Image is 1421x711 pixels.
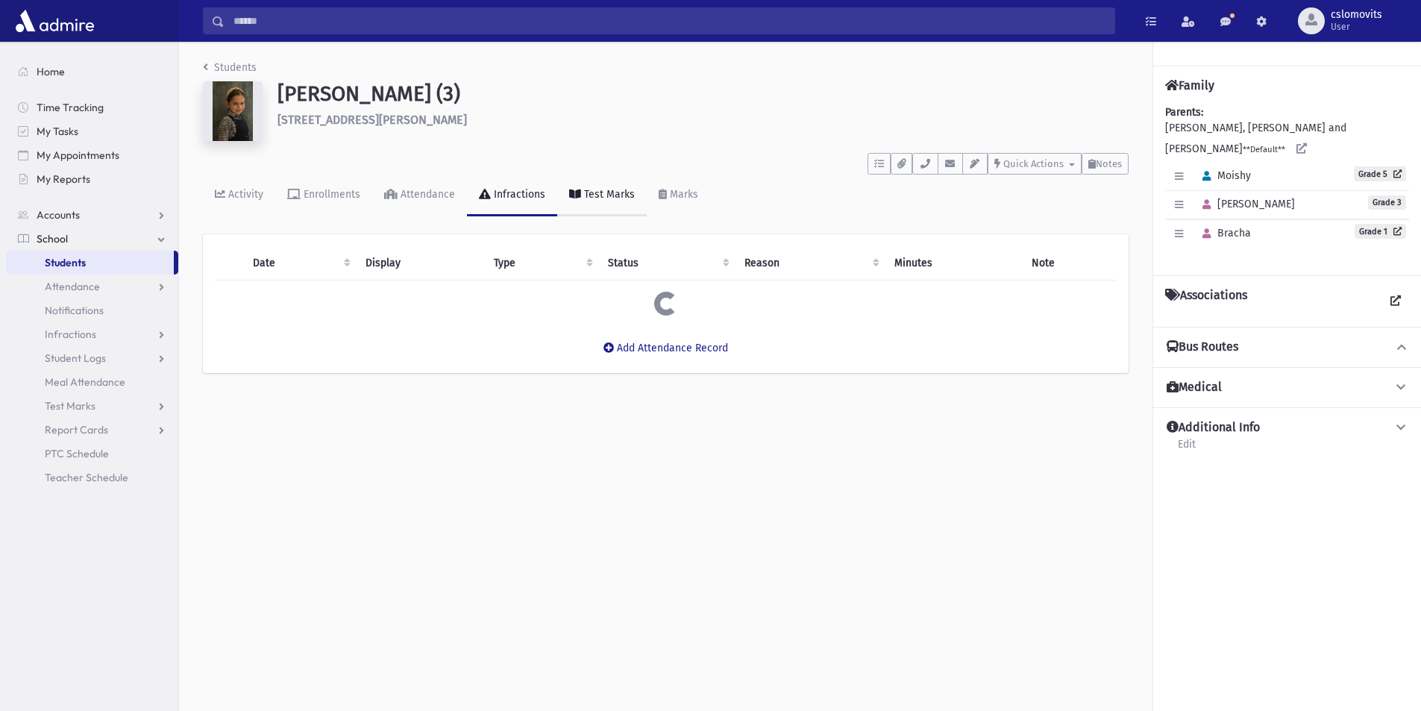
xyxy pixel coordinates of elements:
[37,172,90,186] span: My Reports
[37,148,119,162] span: My Appointments
[988,153,1082,175] button: Quick Actions
[6,322,178,346] a: Infractions
[1177,436,1196,463] a: Edit
[885,246,1023,281] th: Minutes
[1196,227,1251,239] span: Bracha
[277,81,1129,107] h1: [PERSON_NAME] (3)
[45,399,95,413] span: Test Marks
[599,246,735,281] th: Status
[6,143,178,167] a: My Appointments
[45,351,106,365] span: Student Logs
[6,227,178,251] a: School
[1082,153,1129,175] button: Notes
[1196,198,1295,210] span: [PERSON_NAME]
[594,334,738,361] button: Add Attendance Record
[372,175,467,216] a: Attendance
[6,346,178,370] a: Student Logs
[6,167,178,191] a: My Reports
[1165,420,1409,436] button: Additional Info
[1003,158,1064,169] span: Quick Actions
[275,175,372,216] a: Enrollments
[37,65,65,78] span: Home
[6,203,178,227] a: Accounts
[37,232,68,245] span: School
[467,175,557,216] a: Infractions
[6,60,178,84] a: Home
[244,246,357,281] th: Date
[12,6,98,36] img: AdmirePro
[6,418,178,442] a: Report Cards
[225,188,263,201] div: Activity
[581,188,635,201] div: Test Marks
[485,246,599,281] th: Type
[45,471,128,484] span: Teacher Schedule
[6,95,178,119] a: Time Tracking
[37,101,104,114] span: Time Tracking
[37,125,78,138] span: My Tasks
[45,304,104,317] span: Notifications
[277,113,1129,127] h6: [STREET_ADDRESS][PERSON_NAME]
[6,275,178,298] a: Attendance
[557,175,647,216] a: Test Marks
[6,442,178,466] a: PTC Schedule
[6,370,178,394] a: Meal Attendance
[1165,104,1409,263] div: [PERSON_NAME], [PERSON_NAME] and [PERSON_NAME]
[225,7,1114,34] input: Search
[398,188,455,201] div: Attendance
[1368,195,1406,210] span: Grade 3
[1165,106,1203,119] b: Parents:
[203,60,257,81] nav: breadcrumb
[667,188,698,201] div: Marks
[1167,380,1222,395] h4: Medical
[1167,420,1260,436] h4: Additional Info
[6,466,178,489] a: Teacher Schedule
[203,175,275,216] a: Activity
[1165,288,1247,315] h4: Associations
[37,208,80,222] span: Accounts
[45,447,109,460] span: PTC Schedule
[1165,380,1409,395] button: Medical
[6,394,178,418] a: Test Marks
[1165,339,1409,355] button: Bus Routes
[491,188,545,201] div: Infractions
[6,298,178,322] a: Notifications
[1354,166,1406,181] a: Grade 5
[647,175,710,216] a: Marks
[1382,288,1409,315] a: View all Associations
[6,119,178,143] a: My Tasks
[735,246,885,281] th: Reason
[6,251,174,275] a: Students
[301,188,360,201] div: Enrollments
[1165,78,1214,93] h4: Family
[1331,21,1382,33] span: User
[1355,224,1406,239] a: Grade 1
[45,328,96,341] span: Infractions
[45,375,125,389] span: Meal Attendance
[45,256,86,269] span: Students
[1196,169,1251,182] span: Moishy
[1096,158,1122,169] span: Notes
[45,280,100,293] span: Attendance
[357,246,485,281] th: Display
[45,423,108,436] span: Report Cards
[1167,339,1238,355] h4: Bus Routes
[203,61,257,74] a: Students
[1023,246,1117,281] th: Note
[1331,9,1382,21] span: cslomovits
